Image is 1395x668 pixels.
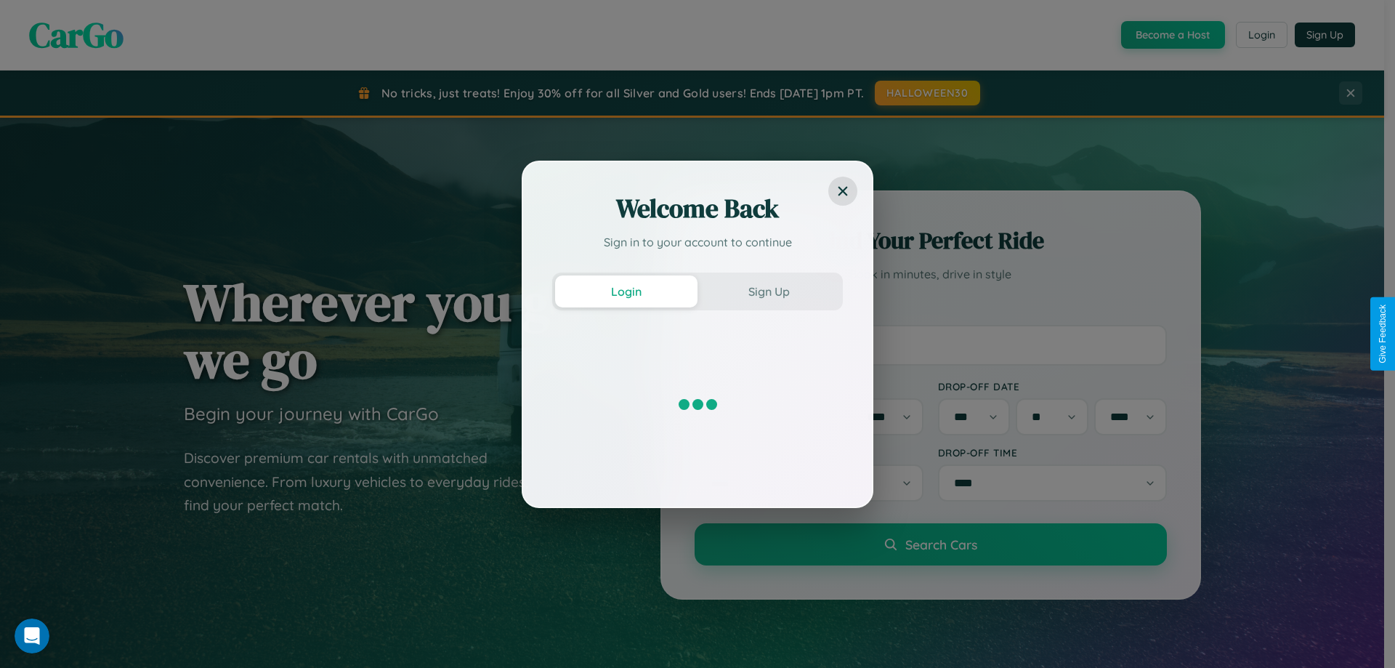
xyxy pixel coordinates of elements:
button: Login [555,275,697,307]
button: Sign Up [697,275,840,307]
iframe: Intercom live chat [15,619,49,653]
h2: Welcome Back [552,191,843,226]
p: Sign in to your account to continue [552,233,843,251]
div: Give Feedback [1378,305,1388,363]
